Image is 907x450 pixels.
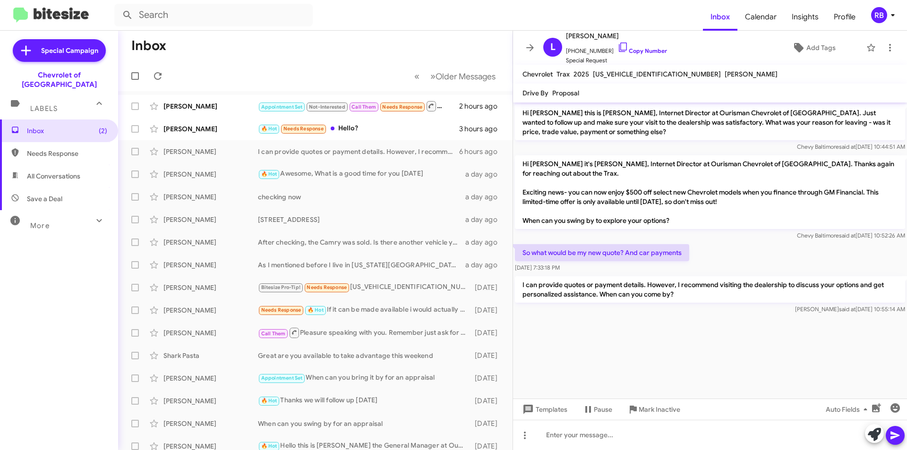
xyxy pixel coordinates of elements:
[163,328,258,338] div: [PERSON_NAME]
[470,396,505,406] div: [DATE]
[13,39,106,62] a: Special Campaign
[826,401,871,418] span: Auto Fields
[703,3,737,31] a: Inbox
[261,126,277,132] span: 🔥 Hot
[470,374,505,383] div: [DATE]
[522,89,548,97] span: Drive By
[839,306,856,313] span: said at
[552,89,579,97] span: Proposal
[163,396,258,406] div: [PERSON_NAME]
[465,192,505,202] div: a day ago
[30,221,50,230] span: More
[261,284,300,290] span: Bitesize Pro-Tip!
[163,124,258,134] div: [PERSON_NAME]
[425,67,501,86] button: Next
[163,374,258,383] div: [PERSON_NAME]
[163,306,258,315] div: [PERSON_NAME]
[258,100,459,112] div: Hi [PERSON_NAME], did you try calling me? Do you have any updates?
[261,398,277,404] span: 🔥 Hot
[430,70,436,82] span: »
[470,283,505,292] div: [DATE]
[163,351,258,360] div: Shark Pasta
[258,169,465,179] div: Awesome, What is a good time for you [DATE]
[258,147,459,156] div: I can provide quotes or payment details. However, I recommend visiting the dealership to discuss ...
[258,282,470,293] div: [US_VEHICLE_IDENTIFICATION_NUMBER] is my current vehicle VIN, I owe $46,990. If you can cover tha...
[459,147,505,156] div: 6 hours ago
[470,306,505,315] div: [DATE]
[620,401,688,418] button: Mark Inactive
[163,192,258,202] div: [PERSON_NAME]
[556,70,570,78] span: Trax
[261,307,301,313] span: Needs Response
[163,147,258,156] div: [PERSON_NAME]
[131,38,166,53] h1: Inbox
[515,276,905,303] p: I can provide quotes or payment details. However, I recommend visiting the dealership to discuss ...
[258,351,470,360] div: Great are you available to take advantage this weekend
[465,260,505,270] div: a day ago
[163,102,258,111] div: [PERSON_NAME]
[258,192,465,202] div: checking now
[784,3,826,31] a: Insights
[617,47,667,54] a: Copy Number
[515,244,689,261] p: So what would be my new quote? And car payments
[258,327,470,339] div: Pleasure speaking with you. Remember just ask for [PERSON_NAME] when you arrive.
[261,375,303,381] span: Appointment Set
[261,443,277,449] span: 🔥 Hot
[261,104,303,110] span: Appointment Set
[459,102,505,111] div: 2 hours ago
[521,401,567,418] span: Templates
[575,401,620,418] button: Pause
[27,126,107,136] span: Inbox
[27,194,62,204] span: Save a Deal
[283,126,324,132] span: Needs Response
[797,232,905,239] span: Chevy Baltimore [DATE] 10:52:26 AM
[639,401,680,418] span: Mark Inactive
[550,40,556,55] span: L
[414,70,419,82] span: «
[737,3,784,31] a: Calendar
[27,149,107,158] span: Needs Response
[163,283,258,292] div: [PERSON_NAME]
[522,70,553,78] span: Chevrolet
[114,4,313,26] input: Search
[258,215,465,224] div: [STREET_ADDRESS]
[515,104,905,140] p: Hi [PERSON_NAME] this is [PERSON_NAME], Internet Director at Ourisman Chevrolet of [GEOGRAPHIC_DA...
[258,305,470,315] div: If it can be made available i would actually prefer that
[465,215,505,224] div: a day ago
[513,401,575,418] button: Templates
[258,260,465,270] div: As I mentioned before I live in [US_STATE][GEOGRAPHIC_DATA]. Please send me the updated pricing f...
[258,395,470,406] div: Thanks we will follow up [DATE]
[382,104,422,110] span: Needs Response
[470,351,505,360] div: [DATE]
[258,238,465,247] div: After checking, the Camry was sold. Is there another vehicle you would be interested in or would ...
[163,238,258,247] div: [PERSON_NAME]
[258,419,470,428] div: When can you swing by for an appraisal
[863,7,897,23] button: RB
[309,104,345,110] span: Not-Interested
[839,232,856,239] span: said at
[566,42,667,56] span: [PHONE_NUMBER]
[795,306,905,313] span: [PERSON_NAME] [DATE] 10:55:14 AM
[594,401,612,418] span: Pause
[839,143,856,150] span: said at
[797,143,905,150] span: Chevy Baltimore [DATE] 10:44:51 AM
[30,104,58,113] span: Labels
[307,284,347,290] span: Needs Response
[261,171,277,177] span: 🔥 Hot
[566,56,667,65] span: Special Request
[725,70,778,78] span: [PERSON_NAME]
[806,39,836,56] span: Add Tags
[515,264,560,271] span: [DATE] 7:33:18 PM
[465,170,505,179] div: a day ago
[258,123,459,134] div: Hello?
[566,30,667,42] span: [PERSON_NAME]
[593,70,721,78] span: [US_VEHICLE_IDENTIFICATION_NUMBER]
[409,67,501,86] nav: Page navigation example
[163,260,258,270] div: [PERSON_NAME]
[261,331,286,337] span: Call Them
[826,3,863,31] a: Profile
[871,7,887,23] div: RB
